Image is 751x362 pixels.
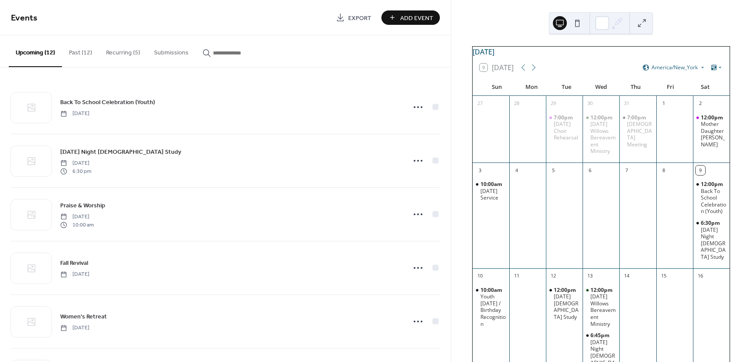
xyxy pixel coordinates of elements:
span: 6:45pm [590,332,611,339]
div: Youth [DATE] / Birthday Recognition [480,293,506,327]
div: [DATE] Willows Bereavement Ministry [590,121,616,155]
div: 28 [512,99,521,108]
div: 30 [585,99,595,108]
div: 3 [475,166,485,175]
span: 6:30pm [701,220,721,227]
div: Sun [480,78,514,96]
div: Tue [549,78,584,96]
div: Wednesday Willows Bereavement Ministry [583,287,619,328]
div: 14 [622,271,631,281]
div: Thu [618,78,653,96]
div: Mother Daughter Luncheon [693,114,730,148]
a: Export [329,10,378,25]
div: 8 [659,166,669,175]
span: [DATE] [60,271,89,278]
span: 6:30 pm [60,167,91,175]
a: Women's Retreat [60,311,107,321]
span: Fall Revival [60,259,88,268]
button: Past (12) [62,35,99,66]
button: Recurring (5) [99,35,147,66]
div: Fri [653,78,688,96]
div: 10 [475,271,485,281]
span: 12:00pm [701,181,724,188]
div: 12 [549,271,558,281]
div: Church Meeting [619,114,656,148]
div: Women's Day Choir Rehearsal [546,114,583,141]
span: [DATE] [60,213,94,221]
div: Mother Daughter [PERSON_NAME] [701,121,726,148]
a: Back To School Celebration (Youth) [60,97,155,107]
span: America/New_York [652,65,698,70]
div: Wednesday Night Bible Study [693,220,730,261]
div: 9 [696,166,705,175]
div: Mon [514,78,549,96]
span: [DATE] Night [DEMOGRAPHIC_DATA] Study [60,148,181,157]
div: [DATE] Service [480,188,506,201]
button: Upcoming (12) [9,35,62,67]
div: 11 [512,271,521,281]
div: Back To School Celebration (Youth) [693,181,730,215]
div: 6 [585,166,595,175]
a: [DATE] Night [DEMOGRAPHIC_DATA] Study [60,147,181,157]
a: Praise & Worship [60,200,105,210]
div: 5 [549,166,558,175]
span: 12:00pm [590,114,614,121]
span: 12:00pm [554,287,577,294]
div: [DATE] Willows Bereavement Ministry [590,293,616,327]
div: 1 [659,99,669,108]
div: 7 [622,166,631,175]
span: 7:00pm [627,114,648,121]
span: 10:00am [480,287,504,294]
div: Women's Day Service [473,181,509,201]
a: Fall Revival [60,258,88,268]
div: [DATE] Night [DEMOGRAPHIC_DATA] Study [701,227,726,261]
button: Submissions [147,35,195,66]
span: 10:00am [480,181,504,188]
span: [DATE] [60,324,89,332]
div: Wednesday Willows Bereavement Ministry [583,114,619,155]
span: Women's Retreat [60,312,107,321]
div: Wed [583,78,618,96]
div: 4 [512,166,521,175]
span: 7:00pm [554,114,574,121]
div: [DEMOGRAPHIC_DATA] Meeting [627,121,652,148]
span: 10:00 am [60,221,94,229]
div: 13 [585,271,595,281]
span: 12:00pm [701,114,724,121]
span: Export [348,14,371,23]
div: Youth Sunday / Birthday Recognition [473,287,509,328]
span: Praise & Worship [60,201,105,210]
span: [DATE] [60,110,89,118]
div: Back To School Celebration (Youth) [701,188,726,215]
div: 31 [622,99,631,108]
div: Sat [688,78,723,96]
div: [DATE] [473,47,730,57]
div: 27 [475,99,485,108]
button: Add Event [381,10,440,25]
div: Tuesday Bible Study [546,287,583,321]
div: [DATE] [DEMOGRAPHIC_DATA] Study [554,293,579,320]
span: Add Event [400,14,433,23]
div: [DATE] Choir Rehearsal [554,121,579,141]
span: [DATE] [60,159,91,167]
div: 15 [659,271,669,281]
div: 2 [696,99,705,108]
span: Events [11,10,38,27]
div: 29 [549,99,558,108]
div: 16 [696,271,705,281]
span: Back To School Celebration (Youth) [60,98,155,107]
span: 12:00pm [590,287,614,294]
